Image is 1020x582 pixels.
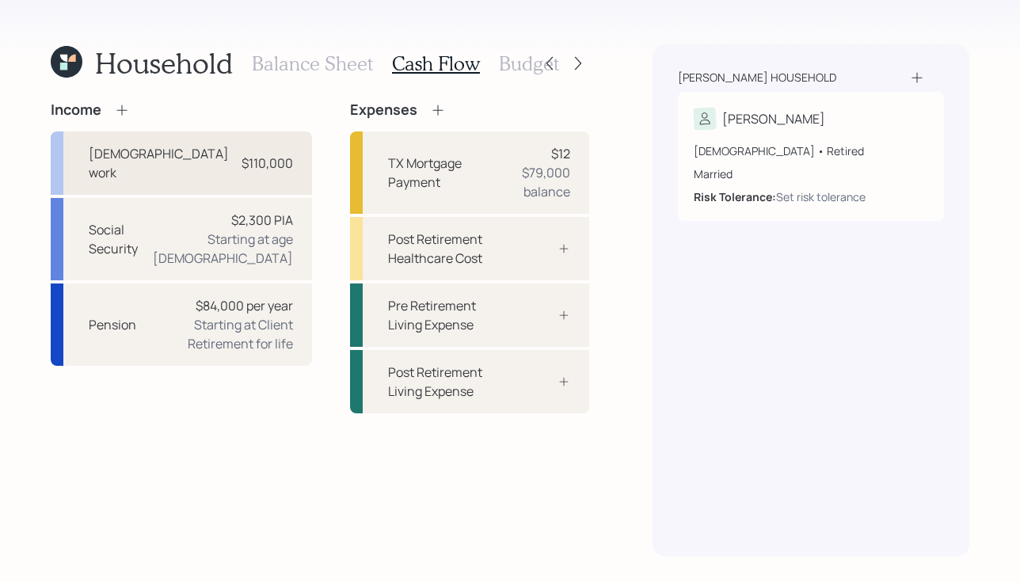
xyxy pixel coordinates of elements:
[678,70,836,86] div: [PERSON_NAME] household
[392,52,480,75] h3: Cash Flow
[499,52,559,75] h3: Budget
[231,211,293,230] div: $2,300 PIA
[153,230,293,268] div: Starting at age [DEMOGRAPHIC_DATA]
[388,154,485,192] div: TX Mortgage Payment
[694,143,928,159] div: [DEMOGRAPHIC_DATA] • Retired
[149,315,293,353] div: Starting at Client Retirement for life
[551,144,570,163] div: $12
[252,52,373,75] h3: Balance Sheet
[51,101,101,119] h4: Income
[388,363,510,401] div: Post Retirement Living Expense
[350,101,417,119] h4: Expenses
[388,296,510,334] div: Pre Retirement Living Expense
[196,296,293,315] div: $84,000 per year
[694,189,776,204] b: Risk Tolerance:
[242,154,293,173] div: $110,000
[89,220,142,258] div: Social Security
[388,230,510,268] div: Post Retirement Healthcare Cost
[89,144,233,182] div: [DEMOGRAPHIC_DATA] work
[776,188,866,205] div: Set risk tolerance
[694,165,928,182] div: Married
[89,315,136,334] div: Pension
[497,163,570,201] div: $79,000 balance
[722,109,825,128] div: [PERSON_NAME]
[95,46,233,80] h1: Household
